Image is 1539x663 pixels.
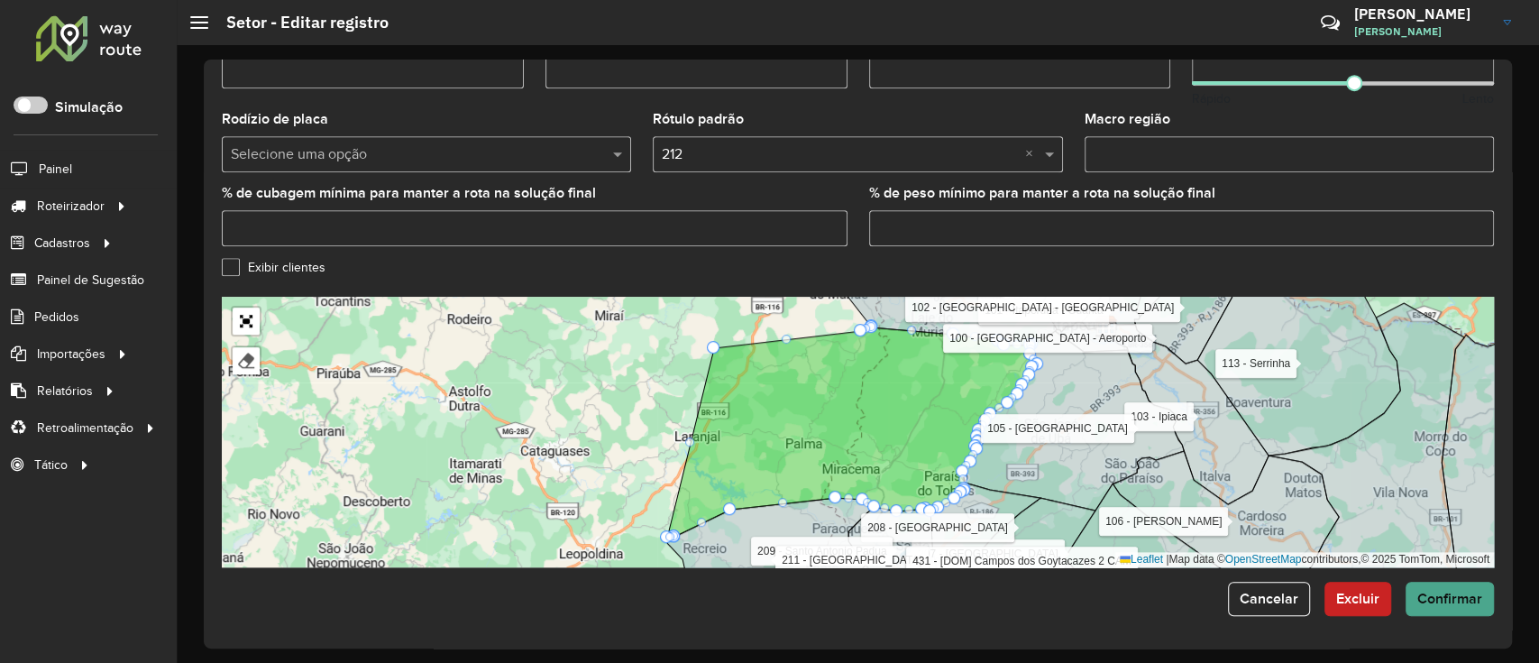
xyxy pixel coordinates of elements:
[39,160,72,179] span: Painel
[1085,108,1170,130] label: Macro região
[222,258,325,277] label: Exibir clientes
[34,456,68,474] span: Tático
[1354,23,1489,40] span: [PERSON_NAME]
[869,182,1215,204] label: % de peso mínimo para manter a rota na solução final
[1115,552,1494,567] div: Map data © contributors,© 2025 TomTom, Microsoft
[1240,591,1298,606] span: Cancelar
[55,97,123,118] label: Simulação
[37,382,93,401] span: Relatórios
[222,108,328,130] label: Rodízio de placa
[1406,582,1494,616] button: Confirmar
[1417,591,1482,606] span: Confirmar
[1354,5,1489,23] h3: [PERSON_NAME]
[37,419,133,437] span: Retroalimentação
[1225,553,1302,566] a: OpenStreetMap
[233,308,260,335] a: Abrir mapa em tela cheia
[1120,553,1163,566] a: Leaflet
[34,308,79,327] span: Pedidos
[1336,591,1379,606] span: Excluir
[34,234,90,253] span: Cadastros
[1192,89,1231,108] span: Rápido
[208,13,389,32] h2: Setor - Editar registro
[37,345,105,364] span: Importações
[1311,4,1350,42] a: Contato Rápido
[653,108,744,130] label: Rótulo padrão
[1025,143,1040,165] span: Clear all
[37,197,105,216] span: Roteirizador
[1462,89,1494,108] span: Lento
[1228,582,1310,616] button: Cancelar
[1324,582,1391,616] button: Excluir
[233,347,260,374] div: Remover camada(s)
[900,544,923,567] img: PA - ITAPERUNA
[37,271,144,290] span: Painel de Sugestão
[222,182,596,204] label: % de cubagem mínima para manter a rota na solução final
[1166,553,1168,566] span: |
[1095,315,1118,338] img: Marker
